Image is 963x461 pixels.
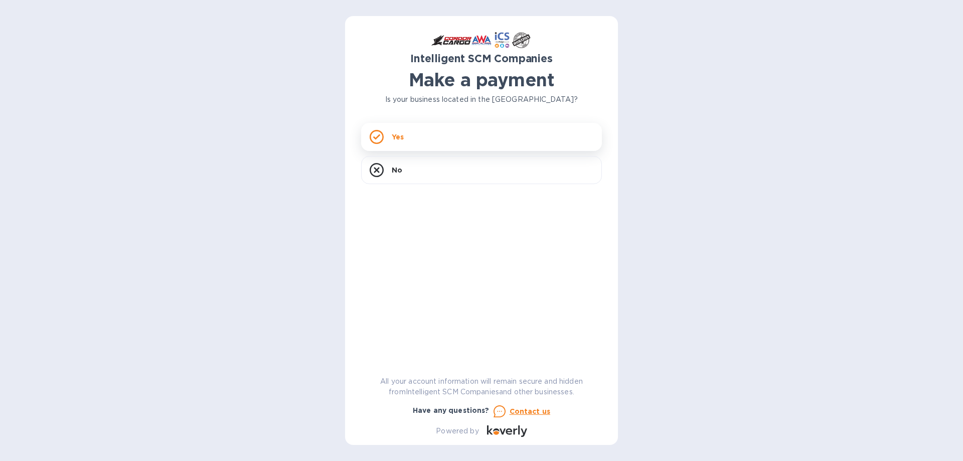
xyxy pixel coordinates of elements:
[392,132,404,142] p: Yes
[410,52,553,65] b: Intelligent SCM Companies
[413,406,490,414] b: Have any questions?
[510,407,551,415] u: Contact us
[361,94,602,105] p: Is your business located in the [GEOGRAPHIC_DATA]?
[436,426,478,436] p: Powered by
[361,376,602,397] p: All your account information will remain secure and hidden from Intelligent SCM Companies and oth...
[361,69,602,90] h1: Make a payment
[392,165,402,175] p: No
